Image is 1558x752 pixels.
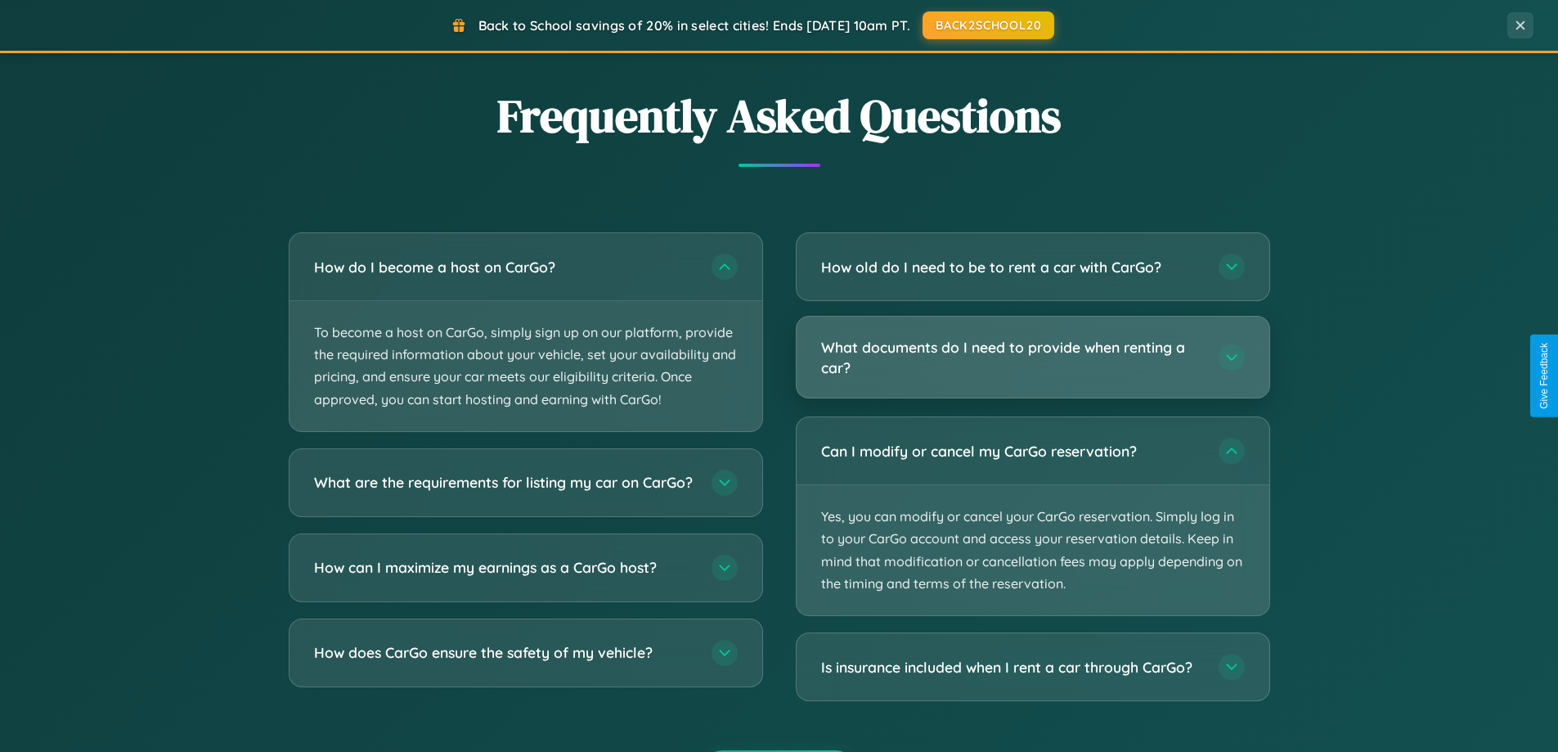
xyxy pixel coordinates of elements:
h3: Is insurance included when I rent a car through CarGo? [821,657,1202,678]
h3: Can I modify or cancel my CarGo reservation? [821,441,1202,462]
h3: What are the requirements for listing my car on CarGo? [314,472,695,493]
span: Back to School savings of 20% in select cities! Ends [DATE] 10am PT. [478,17,910,34]
h3: What documents do I need to provide when renting a car? [821,337,1202,377]
button: BACK2SCHOOL20 [923,11,1054,39]
h3: How does CarGo ensure the safety of my vehicle? [314,642,695,663]
h2: Frequently Asked Questions [289,84,1270,147]
div: Give Feedback [1538,343,1550,409]
h3: How do I become a host on CarGo? [314,257,695,277]
p: To become a host on CarGo, simply sign up on our platform, provide the required information about... [290,301,762,431]
h3: How old do I need to be to rent a car with CarGo? [821,257,1202,277]
h3: How can I maximize my earnings as a CarGo host? [314,557,695,578]
p: Yes, you can modify or cancel your CarGo reservation. Simply log in to your CarGo account and acc... [797,485,1269,615]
